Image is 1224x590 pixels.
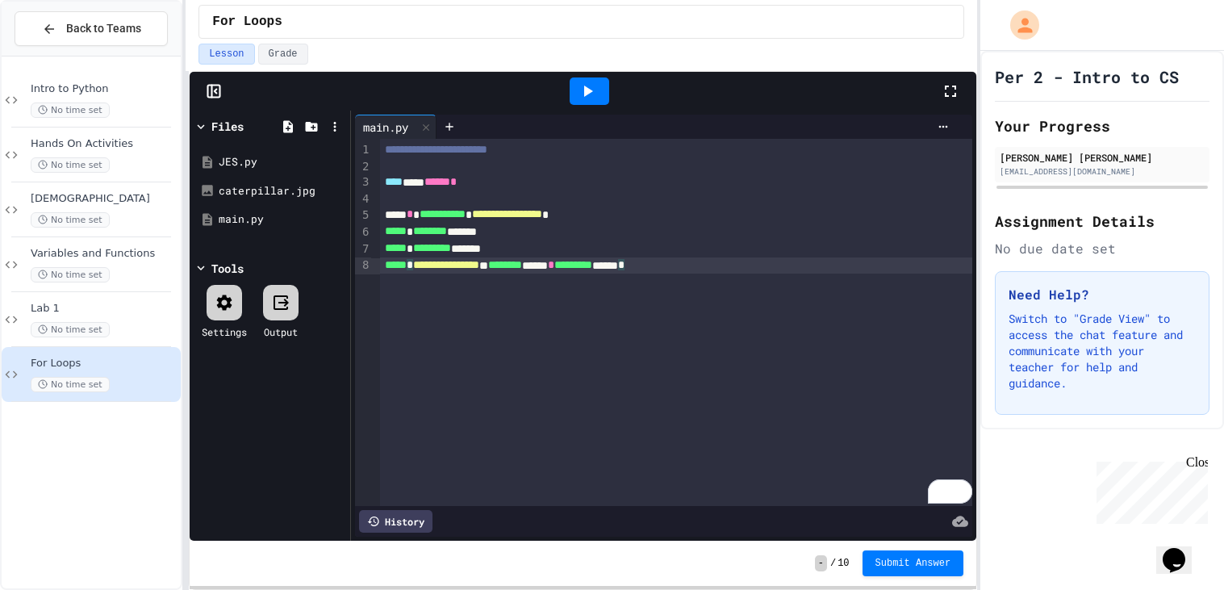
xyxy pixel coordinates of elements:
span: No time set [31,267,110,282]
div: JES.py [219,154,345,170]
div: To enrich screen reader interactions, please activate Accessibility in Grammarly extension settings [380,139,972,506]
div: History [359,510,432,533]
button: Lesson [198,44,254,65]
div: 7 [355,241,371,258]
div: 2 [355,159,371,175]
button: Back to Teams [15,11,168,46]
div: [EMAIL_ADDRESS][DOMAIN_NAME] [1000,165,1205,178]
span: No time set [31,322,110,337]
h2: Assignment Details [995,210,1209,232]
span: / [830,557,836,570]
div: No due date set [995,239,1209,258]
div: Settings [202,324,247,339]
div: 3 [355,174,371,191]
div: 1 [355,142,371,159]
div: main.py [355,119,416,136]
div: Chat with us now!Close [6,6,111,103]
button: Grade [258,44,308,65]
span: Hands On Activities [31,137,178,151]
span: For Loops [31,357,178,370]
span: No time set [31,212,110,228]
div: [PERSON_NAME] [PERSON_NAME] [1000,150,1205,165]
div: 5 [355,207,371,224]
span: No time set [31,377,110,392]
span: For Loops [212,12,282,31]
div: Files [211,118,244,135]
span: No time set [31,157,110,173]
span: [DEMOGRAPHIC_DATA] [31,192,178,206]
p: Switch to "Grade View" to access the chat feature and communicate with your teacher for help and ... [1009,311,1196,391]
div: My Account [993,6,1043,44]
span: Intro to Python [31,82,178,96]
button: Submit Answer [863,550,964,576]
div: main.py [355,115,437,139]
div: Output [264,324,298,339]
div: 8 [355,257,371,274]
span: - [815,555,827,571]
span: 10 [838,557,849,570]
iframe: chat widget [1156,525,1208,574]
span: Variables and Functions [31,247,178,261]
h3: Need Help? [1009,285,1196,304]
div: main.py [219,211,345,228]
div: 6 [355,224,371,241]
h2: Your Progress [995,115,1209,137]
iframe: chat widget [1090,455,1208,524]
h1: Per 2 - Intro to CS [995,65,1179,88]
span: Lab 1 [31,302,178,316]
div: Tools [211,260,244,277]
span: Submit Answer [875,557,951,570]
span: Back to Teams [66,20,141,37]
div: caterpillar.jpg [219,183,345,199]
div: 4 [355,191,371,207]
span: No time set [31,103,110,118]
